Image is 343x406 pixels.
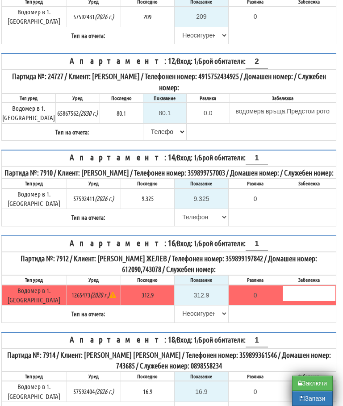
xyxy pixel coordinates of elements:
[176,153,197,162] span: Вход: 1
[67,372,121,381] th: Уред
[143,93,186,103] th: Показание
[55,128,89,136] b: Тип на отчета:
[228,372,282,381] th: Разлика
[2,6,67,27] td: Водомер в 1.[GEOGRAPHIC_DATA]
[282,275,336,285] th: Забележка
[95,194,114,202] i: Метрологична годност до 2026г.
[143,13,151,21] span: 209
[198,239,268,247] span: Брой обитатели:
[67,275,121,285] th: Уред
[67,179,121,188] th: Уред
[175,372,229,381] th: Показание
[100,93,143,103] th: Последно
[2,236,336,252] th: / /
[228,179,282,188] th: Разлика
[176,56,197,65] span: Вход: 1
[230,93,336,103] th: Забележка
[2,332,336,348] th: / /
[71,310,105,318] b: Тип на отчета:
[2,103,56,123] td: Водомер в 1.[GEOGRAPHIC_DATA]
[2,253,335,275] div: Партида №: 7912 / Клиент: [PERSON_NAME] ЖЕЛЕВ / Телефонен номер: 359899197842 / Домашен номер: 61...
[95,13,114,21] i: Метрологична годност до 2026г.
[2,167,335,178] div: Партида №: 7910 / Клиент: [PERSON_NAME] / Телефонен номер: 359899757003 / Домашен номер: / Служеб...
[175,275,229,285] th: Показание
[2,93,56,103] th: Тип уред
[121,275,175,285] th: Последно
[228,275,282,285] th: Разлика
[176,239,197,247] span: Вход: 1
[71,213,105,221] b: Тип на отчета:
[175,179,229,188] th: Показание
[142,194,154,202] span: 9.325
[2,188,67,209] td: Водомер в 1.[GEOGRAPHIC_DATA]
[142,291,154,299] span: 312.9
[282,372,336,381] th: Забележка
[70,334,175,344] span: Апартамент: 18
[176,335,197,344] span: Вход: 1
[90,291,116,299] i: Метрологична годност до 2020г.
[67,381,121,402] td: 57592404
[79,109,98,117] i: Метрологична годност до 2030г.
[71,31,105,39] b: Тип на отчета:
[292,376,333,391] button: Заключи
[70,152,175,162] span: Апартамент: 14
[70,238,175,248] span: Апартамент: 16
[70,55,175,66] span: Апартамент: 12
[198,335,268,344] span: Брой обитатели:
[56,93,100,103] th: Уред
[198,153,268,162] span: Брой обитатели:
[67,6,121,27] td: 57592431
[117,109,126,117] span: 80.1
[2,275,67,285] th: Тип уред
[2,349,335,371] div: Партида №: 7914 / Клиент: [PERSON_NAME] [PERSON_NAME] / Телефонен номер: 359899361546 / Домашен н...
[292,391,333,406] button: Запази
[95,387,114,395] i: Метрологична годност до 2026г.
[187,93,230,103] th: Разлика
[2,54,336,70] th: / /
[2,71,335,92] div: Партида №: 24727 / Клиент: [PERSON_NAME] / Телефонен номер: 4915752434925 / Домашен номер: / Служ...
[67,285,121,306] td: 1265473
[56,103,100,123] td: 65867562
[121,179,175,188] th: Последно
[2,179,67,188] th: Тип уред
[2,285,67,306] td: Водомер в 1.[GEOGRAPHIC_DATA]
[198,56,268,65] span: Брой обитатели:
[2,381,67,402] td: Водомер в 1.[GEOGRAPHIC_DATA]
[143,387,152,395] span: 16.9
[121,372,175,381] th: Последно
[282,179,336,188] th: Забележка
[2,372,67,381] th: Тип уред
[2,150,336,166] th: / /
[67,188,121,209] td: 57592411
